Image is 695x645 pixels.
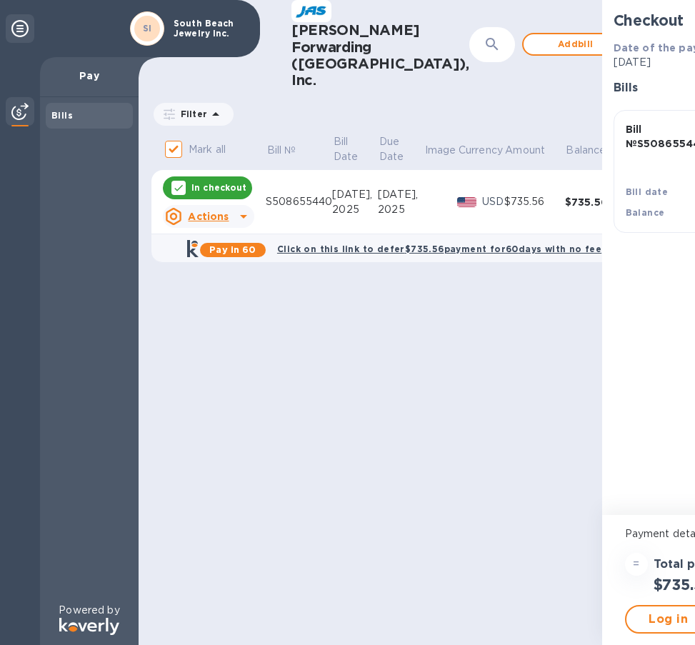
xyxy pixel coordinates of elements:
span: Bill № [267,143,315,158]
u: Actions [188,211,229,222]
div: S508655440 [266,194,332,209]
p: USD [482,194,504,209]
p: Pay [51,69,127,83]
p: South Beach Jewelry Inc. [174,19,245,39]
span: Due Date [379,134,423,164]
b: Bill date [626,186,669,197]
p: Bill Date [334,134,359,164]
img: Logo [59,618,119,635]
p: Mark all [189,142,226,157]
p: Bill № [267,143,296,158]
span: Bill Date [334,134,377,164]
button: Addbill [522,33,629,56]
b: SI [143,23,152,34]
span: Balance [566,143,624,158]
p: In checkout [191,181,246,194]
img: USD [457,197,476,207]
b: Pay in 60 [209,244,256,255]
p: Bill № S508655440 [626,122,694,151]
div: [DATE], [332,187,378,202]
div: [DATE], [378,187,424,202]
p: Powered by [59,603,119,618]
p: Image [425,143,456,158]
b: Balance [626,207,665,218]
p: Currency [459,143,503,158]
p: Amount [505,143,545,158]
h1: [PERSON_NAME] Forwarding ([GEOGRAPHIC_DATA]), Inc. [291,22,469,89]
div: $735.56 [504,194,565,209]
div: = [625,553,648,576]
p: Filter [175,108,207,120]
p: Balance [566,143,606,158]
div: 2025 [378,202,424,217]
span: Amount [505,143,564,158]
b: Bills [51,110,73,121]
p: Due Date [379,134,404,164]
b: Click on this link to defer $735.56 payment for 60 days with no fee [277,244,601,254]
span: Add bill [535,36,616,53]
div: 2025 [332,202,378,217]
div: $735.56 [565,195,626,209]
